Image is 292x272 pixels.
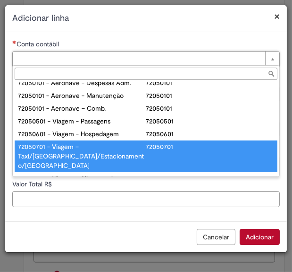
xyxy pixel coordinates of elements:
div: 72050101 - Aeronave - Manutenção [18,91,146,100]
div: 72050501 [146,116,274,126]
div: 72050101 - Aeronave – Comb. [18,104,146,113]
div: 72050601 [146,129,274,139]
div: 72050801 - Viagem - Alimentação [18,174,146,183]
div: 72050701 - Viagem – Taxi/[GEOGRAPHIC_DATA]/Estacionamento/[GEOGRAPHIC_DATA] [18,142,146,170]
div: 72050701 [146,142,274,151]
div: 72050101 - Aeronave - Despesas Adm. [18,78,146,88]
div: 72050101 [146,104,274,113]
div: 72050101 [146,91,274,100]
div: 72050601 - Viagem - Hospedagem [18,129,146,139]
div: 72050501 - Viagem - Passagens [18,116,146,126]
div: 72050101 [146,78,274,88]
ul: Conta contábil [13,82,279,176]
div: 72050801 [146,174,274,183]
